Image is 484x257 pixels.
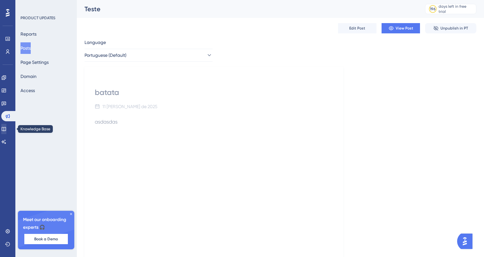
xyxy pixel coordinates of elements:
button: Portuguese (Default) [85,49,213,62]
span: Meet our onboarding experts 🎧 [23,216,69,231]
button: Page Settings [20,56,49,68]
span: asdasdas [95,119,117,125]
button: Unpublish in PT [425,23,476,33]
button: View Post [382,23,420,33]
div: Teste [85,4,409,13]
span: Language [85,39,106,46]
button: Edit Post [338,23,376,33]
div: 196 [430,6,436,12]
span: Edit Post [349,26,365,31]
iframe: UserGuiding AI Assistant Launcher [457,232,476,251]
button: Posts [20,42,31,54]
span: Portuguese (Default) [85,51,126,59]
button: Book a Demo [24,234,68,244]
span: Book a Demo [34,236,58,242]
span: Unpublish in PT [440,26,468,31]
button: Reports [20,28,36,40]
button: Access [20,85,35,96]
div: days left in free trial [439,4,474,14]
button: Domain [20,71,36,82]
div: PRODUCT UPDATES [20,15,55,21]
span: View Post [396,26,413,31]
div: batata [95,87,333,98]
div: 11 [PERSON_NAME] de 2025 [102,103,157,110]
